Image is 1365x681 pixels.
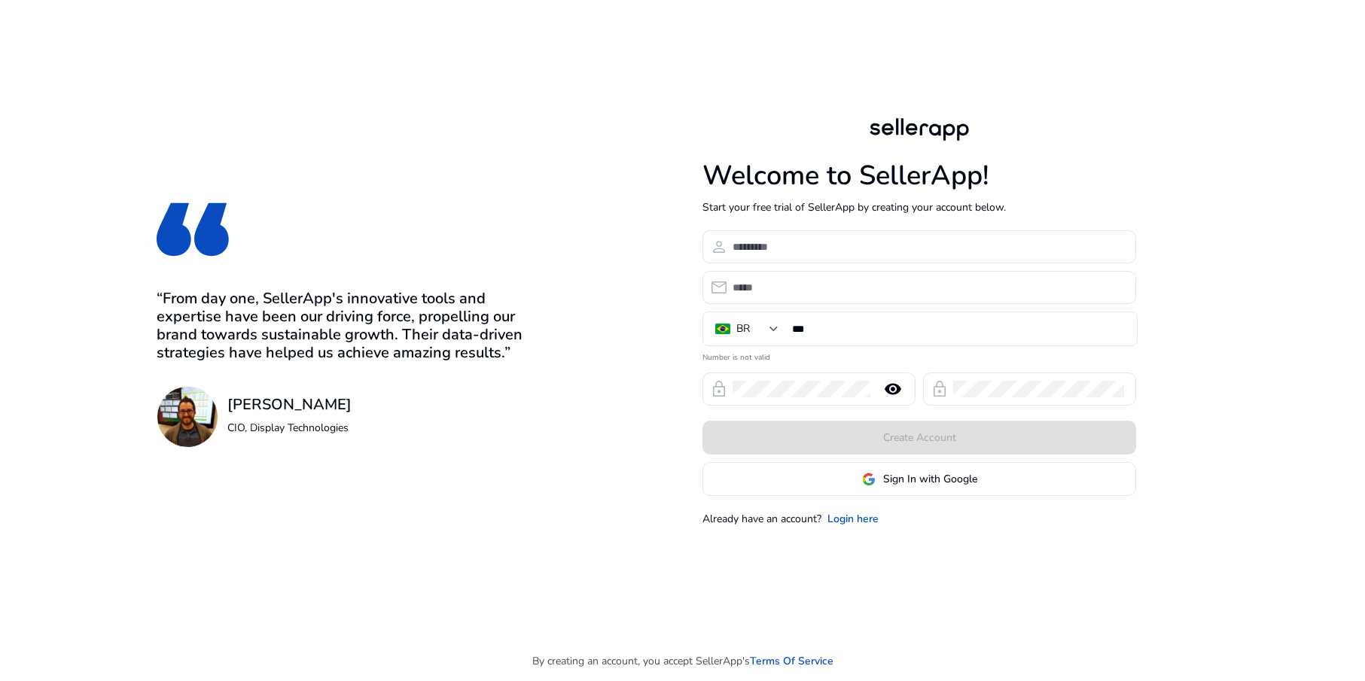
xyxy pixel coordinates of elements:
[736,321,750,337] div: BR
[883,471,977,487] span: Sign In with Google
[157,290,542,362] h3: “From day one, SellerApp's innovative tools and expertise have been our driving force, propelling...
[710,380,728,398] span: lock
[702,199,1136,215] p: Start your free trial of SellerApp by creating your account below.
[227,420,352,436] p: CIO, Display Technologies
[827,511,879,527] a: Login here
[702,511,821,527] p: Already have an account?
[931,380,949,398] span: lock
[702,348,1136,363] mat-error: Number is not valid
[227,396,352,414] h3: [PERSON_NAME]
[862,473,876,486] img: google-logo.svg
[702,462,1136,496] button: Sign In with Google
[710,278,728,296] span: email
[702,160,1136,192] h1: Welcome to SellerApp!
[710,238,728,256] span: person
[750,653,833,669] a: Terms Of Service
[875,380,911,398] mat-icon: remove_red_eye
